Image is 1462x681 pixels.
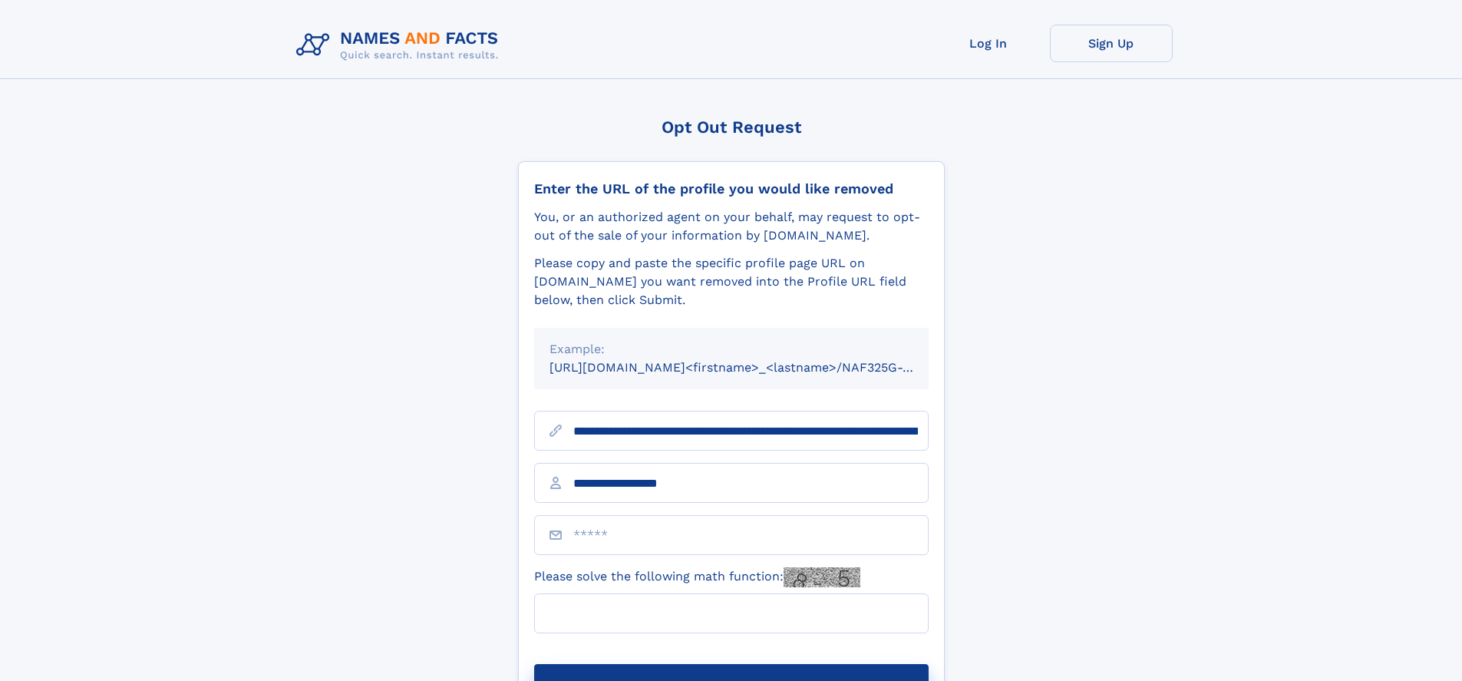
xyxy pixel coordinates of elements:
[290,25,511,66] img: Logo Names and Facts
[534,254,929,309] div: Please copy and paste the specific profile page URL on [DOMAIN_NAME] you want removed into the Pr...
[534,180,929,197] div: Enter the URL of the profile you would like removed
[927,25,1050,62] a: Log In
[518,117,945,137] div: Opt Out Request
[534,208,929,245] div: You, or an authorized agent on your behalf, may request to opt-out of the sale of your informatio...
[549,360,958,375] small: [URL][DOMAIN_NAME]<firstname>_<lastname>/NAF325G-xxxxxxxx
[549,340,913,359] div: Example:
[534,567,860,587] label: Please solve the following math function:
[1050,25,1173,62] a: Sign Up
